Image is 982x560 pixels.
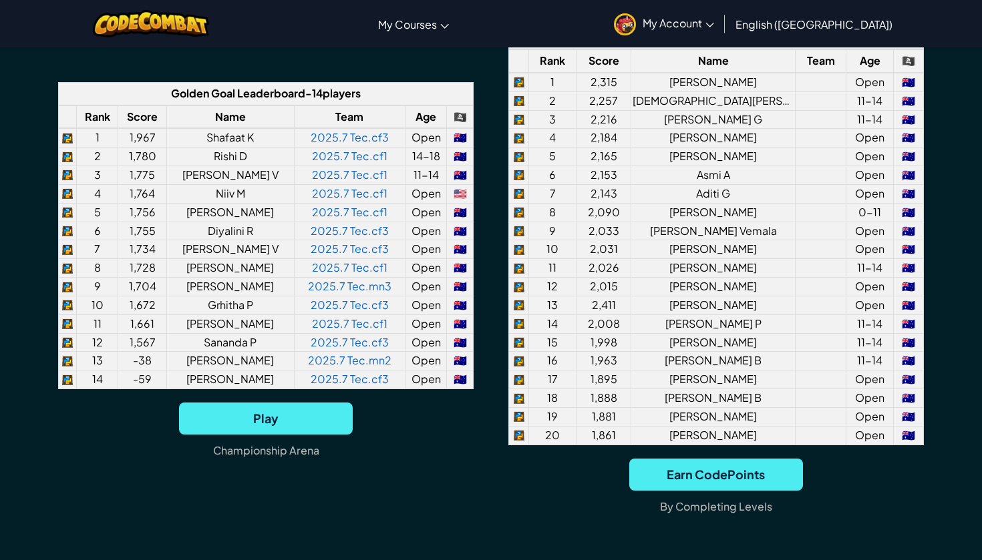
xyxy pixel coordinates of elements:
td: python [508,314,528,333]
th: Age [405,105,447,129]
td: Niiv M [167,184,294,203]
td: 6 [76,222,118,240]
a: 2025.7 Tec.mn3 [308,279,391,293]
th: Score [577,49,631,73]
th: 🏴‍☠️ [894,49,924,73]
td: 1,567 [118,333,167,352]
td: Australia [894,259,924,278]
td: Australia [894,370,924,389]
td: Open [846,296,894,314]
th: Rank [529,49,577,73]
td: [PERSON_NAME] V [167,240,294,259]
td: 1,672 [118,296,167,314]
td: 2 [529,91,577,110]
td: [PERSON_NAME] [631,129,796,148]
a: 2025.7 Tec.cf1 [312,205,387,219]
td: 6 [529,166,577,185]
td: 15 [529,333,577,352]
span: English ([GEOGRAPHIC_DATA]) [735,17,892,31]
td: [PERSON_NAME] P [631,314,796,333]
td: Open [846,240,894,259]
td: [PERSON_NAME] [167,259,294,278]
td: Australia [894,408,924,427]
td: [PERSON_NAME] [631,426,796,445]
td: [PERSON_NAME] [631,240,796,259]
span: Earn CodePoints [629,459,803,491]
td: python [508,129,528,148]
td: Open [405,314,447,333]
td: Australia [447,370,474,389]
td: Open [405,352,447,370]
td: Open [405,203,447,222]
a: Play [179,402,353,435]
td: [PERSON_NAME] [631,333,796,352]
td: 11-14 [846,91,894,110]
td: Australia [447,203,474,222]
td: Australia [894,184,924,203]
td: 5 [529,148,577,166]
td: [PERSON_NAME] [167,370,294,389]
td: 2,031 [577,240,631,259]
td: 11 [76,314,118,333]
img: CodeCombat logo [93,10,210,37]
td: Open [405,259,447,278]
td: [PERSON_NAME] V [167,166,294,185]
th: Team [294,105,405,129]
th: Score [118,105,167,129]
td: python [508,408,528,427]
td: Australia [894,110,924,129]
td: Australia [447,166,474,185]
a: 2025.7 Tec.cf1 [312,149,387,163]
td: python [508,203,528,222]
td: 19 [529,408,577,427]
td: 13 [76,352,118,370]
td: Open [405,370,447,389]
td: Open [846,426,894,445]
td: Australia [447,278,474,296]
td: 7 [529,184,577,203]
td: 9 [529,222,577,240]
td: Open [405,128,447,147]
td: Open [405,222,447,240]
td: Rishi D [167,148,294,166]
td: 11-14 [846,352,894,370]
td: -38 [118,352,167,370]
td: 1,734 [118,240,167,259]
td: Australia [447,240,474,259]
span: Leaderboard [237,86,305,100]
td: 13 [529,296,577,314]
td: 11 [529,259,577,278]
td: Australia [894,314,924,333]
td: python [59,278,77,296]
td: python [59,259,77,278]
td: 17 [529,370,577,389]
td: Open [405,184,447,203]
td: Open [405,333,447,352]
td: 2 [76,148,118,166]
td: [PERSON_NAME] [631,296,796,314]
td: Open [846,278,894,296]
td: python [59,370,77,389]
a: 2025.7 Tec.cf1 [312,186,387,200]
td: [PERSON_NAME] B [631,352,796,370]
td: Australia [894,240,924,259]
td: 16 [529,352,577,370]
td: Open [846,389,894,408]
td: python [508,278,528,296]
td: 1,998 [577,333,631,352]
td: [PERSON_NAME] [631,259,796,278]
td: 0-11 [846,203,894,222]
td: Open [846,73,894,91]
a: 2025.7 Tec.cf3 [311,335,389,349]
a: 2025.7 Tec.mn2 [308,353,391,367]
td: 11-14 [846,314,894,333]
td: 2,216 [577,110,631,129]
td: 1,756 [118,203,167,222]
a: 2025.7 Tec.cf3 [311,372,389,386]
td: 12 [529,278,577,296]
td: [PERSON_NAME] Vemala [631,222,796,240]
td: 12 [76,333,118,352]
td: United States [447,184,474,203]
td: python [59,352,77,370]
